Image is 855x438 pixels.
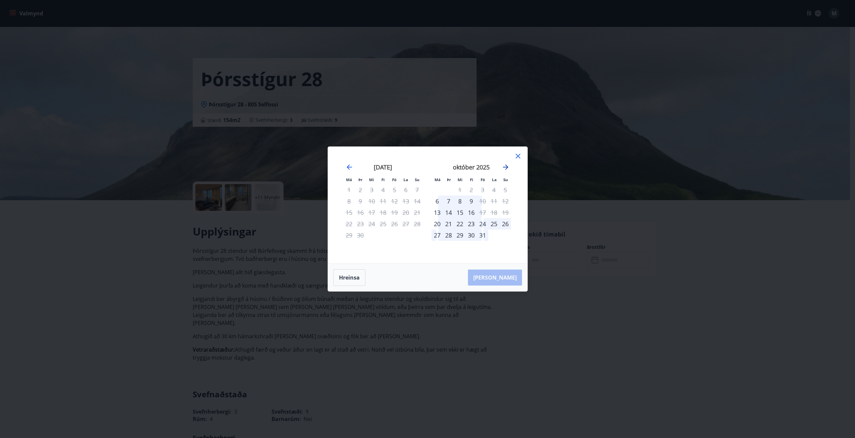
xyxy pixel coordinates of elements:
td: Not available. mánudagur, 1. september 2025 [343,184,355,195]
td: Not available. sunnudagur, 19. október 2025 [500,207,511,218]
small: Má [346,177,352,182]
td: Not available. þriðjudagur, 30. september 2025 [355,230,366,241]
td: Not available. miðvikudagur, 24. september 2025 [366,218,377,230]
td: Not available. föstudagur, 3. október 2025 [477,184,488,195]
div: 9 [466,195,477,207]
td: Choose föstudagur, 31. október 2025 as your check-in date. It’s available. [477,230,488,241]
div: Aðeins innritun í boði [432,218,443,230]
td: Not available. föstudagur, 17. október 2025 [477,207,488,218]
td: Not available. laugardagur, 11. október 2025 [488,195,500,207]
small: Fi [470,177,473,182]
td: Not available. sunnudagur, 28. september 2025 [411,218,423,230]
td: Choose miðvikudagur, 15. október 2025 as your check-in date. It’s available. [454,207,466,218]
td: Not available. þriðjudagur, 16. september 2025 [355,207,366,218]
td: Not available. miðvikudagur, 1. október 2025 [454,184,466,195]
td: Choose miðvikudagur, 8. október 2025 as your check-in date. It’s available. [454,195,466,207]
td: Not available. sunnudagur, 12. október 2025 [500,195,511,207]
div: 26 [500,218,511,230]
small: Mi [458,177,463,182]
td: Not available. miðvikudagur, 3. september 2025 [366,184,377,195]
small: Þr [447,177,451,182]
div: Aðeins innritun í boði [432,207,443,218]
small: Su [415,177,419,182]
td: Not available. miðvikudagur, 10. september 2025 [366,195,377,207]
td: Choose fimmtudagur, 30. október 2025 as your check-in date. It’s available. [466,230,477,241]
td: Not available. laugardagur, 6. september 2025 [400,184,411,195]
td: Not available. föstudagur, 19. september 2025 [389,207,400,218]
td: Not available. föstudagur, 5. september 2025 [389,184,400,195]
small: La [492,177,497,182]
small: Fö [392,177,396,182]
small: La [403,177,408,182]
div: 7 [443,195,454,207]
td: Choose mánudagur, 27. október 2025 as your check-in date. It’s available. [432,230,443,241]
td: Choose mánudagur, 20. október 2025 as your check-in date. It’s available. [432,218,443,230]
div: Calendar [336,155,519,256]
div: 28 [443,230,454,241]
td: Choose þriðjudagur, 7. október 2025 as your check-in date. It’s available. [443,195,454,207]
div: Move forward to switch to the next month. [502,163,510,171]
div: 24 [477,218,488,230]
td: Not available. laugardagur, 13. september 2025 [400,195,411,207]
div: 29 [454,230,466,241]
small: Fi [381,177,385,182]
td: Not available. þriðjudagur, 9. september 2025 [355,195,366,207]
small: Mi [369,177,374,182]
td: Choose mánudagur, 13. október 2025 as your check-in date. It’s available. [432,207,443,218]
td: Choose fimmtudagur, 16. október 2025 as your check-in date. It’s available. [466,207,477,218]
strong: október 2025 [453,163,490,171]
td: Not available. sunnudagur, 7. september 2025 [411,184,423,195]
div: Aðeins útritun í boði [477,195,488,207]
small: Fö [481,177,485,182]
td: Not available. þriðjudagur, 23. september 2025 [355,218,366,230]
div: Move backward to switch to the previous month. [345,163,353,171]
td: Choose föstudagur, 24. október 2025 as your check-in date. It’s available. [477,218,488,230]
td: Not available. mánudagur, 22. september 2025 [343,218,355,230]
div: 25 [488,218,500,230]
td: Not available. þriðjudagur, 2. september 2025 [355,184,366,195]
td: Not available. fimmtudagur, 2. október 2025 [466,184,477,195]
td: Choose sunnudagur, 26. október 2025 as your check-in date. It’s available. [500,218,511,230]
td: Not available. föstudagur, 12. september 2025 [389,195,400,207]
div: 14 [443,207,454,218]
td: Not available. mánudagur, 8. september 2025 [343,195,355,207]
div: 15 [454,207,466,218]
td: Not available. fimmtudagur, 11. september 2025 [377,195,389,207]
div: 31 [477,230,488,241]
div: Aðeins innritun í boði [432,195,443,207]
td: Choose þriðjudagur, 28. október 2025 as your check-in date. It’s available. [443,230,454,241]
small: Má [435,177,441,182]
div: 27 [432,230,443,241]
small: Þr [358,177,362,182]
td: Choose þriðjudagur, 14. október 2025 as your check-in date. It’s available. [443,207,454,218]
td: Choose fimmtudagur, 23. október 2025 as your check-in date. It’s available. [466,218,477,230]
td: Not available. laugardagur, 18. október 2025 [488,207,500,218]
td: Not available. fimmtudagur, 18. september 2025 [377,207,389,218]
td: Not available. laugardagur, 27. september 2025 [400,218,411,230]
td: Choose mánudagur, 6. október 2025 as your check-in date. It’s available. [432,195,443,207]
td: Not available. mánudagur, 29. september 2025 [343,230,355,241]
td: Not available. laugardagur, 4. október 2025 [488,184,500,195]
div: 22 [454,218,466,230]
div: 8 [454,195,466,207]
td: Choose þriðjudagur, 21. október 2025 as your check-in date. It’s available. [443,218,454,230]
button: Hreinsa [333,269,365,286]
td: Not available. laugardagur, 20. september 2025 [400,207,411,218]
td: Not available. mánudagur, 15. september 2025 [343,207,355,218]
td: Not available. föstudagur, 10. október 2025 [477,195,488,207]
td: Choose fimmtudagur, 9. október 2025 as your check-in date. It’s available. [466,195,477,207]
td: Choose laugardagur, 25. október 2025 as your check-in date. It’s available. [488,218,500,230]
div: 30 [466,230,477,241]
td: Not available. fimmtudagur, 25. september 2025 [377,218,389,230]
td: Choose miðvikudagur, 22. október 2025 as your check-in date. It’s available. [454,218,466,230]
div: 16 [466,207,477,218]
div: 21 [443,218,454,230]
td: Not available. föstudagur, 26. september 2025 [389,218,400,230]
td: Not available. fimmtudagur, 4. september 2025 [377,184,389,195]
td: Not available. miðvikudagur, 17. september 2025 [366,207,377,218]
strong: [DATE] [374,163,392,171]
td: Not available. sunnudagur, 5. október 2025 [500,184,511,195]
div: 23 [466,218,477,230]
td: Choose miðvikudagur, 29. október 2025 as your check-in date. It’s available. [454,230,466,241]
div: Aðeins útritun í boði [477,207,488,218]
